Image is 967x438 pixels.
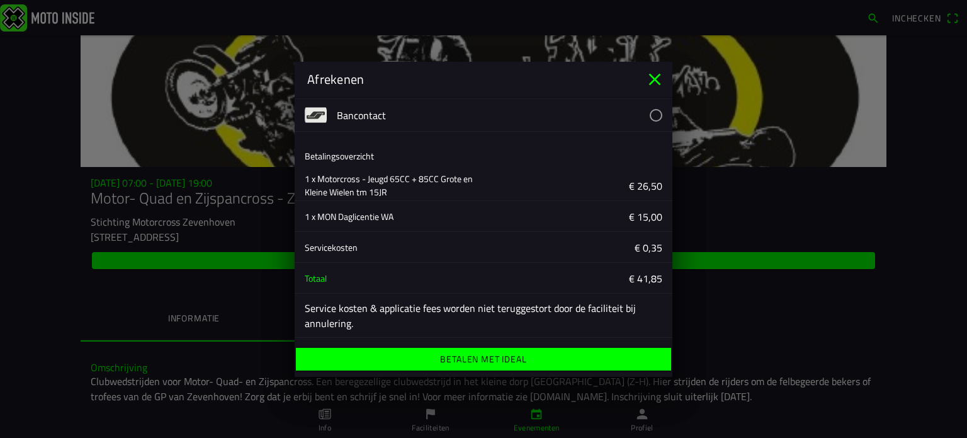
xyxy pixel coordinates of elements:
[440,355,526,364] ion-label: Betalen met iDeal
[305,149,374,163] ion-label: Betalingsoverzicht
[494,270,662,285] ion-label: € 41,85
[305,271,327,284] ion-text: Totaal
[494,239,662,255] ion-label: € 0,35
[305,240,358,253] ion-text: Servicekosten
[305,209,393,222] ion-text: 1 x MON Daglicentie WA
[305,104,327,126] img: payment-bancontact.png
[645,69,665,89] ion-icon: close
[494,178,662,193] ion-label: € 26,50
[305,301,662,331] ion-label: Service kosten & applicatie fees worden niet teruggestort door de faciliteit bij annulering.
[295,70,645,89] ion-title: Afrekenen
[494,209,662,224] ion-label: € 15,00
[305,172,473,199] ion-text: 1 x Motorcross - Jeugd 65CC + 85CC Grote en Kleine Wielen tm 15JR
